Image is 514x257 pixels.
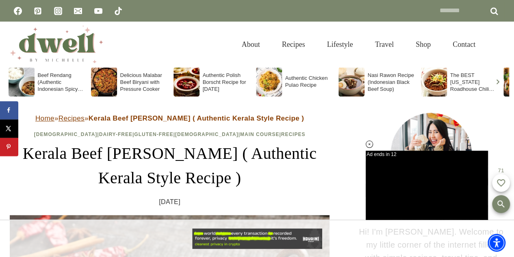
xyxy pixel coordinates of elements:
[110,3,126,19] a: TikTok
[50,3,66,19] a: Instagram
[358,202,504,217] h3: HI THERE
[30,3,46,19] a: Pinterest
[34,132,98,137] a: [DEMOGRAPHIC_DATA]
[10,26,103,63] img: DWELL by michelle
[59,114,85,122] a: Recipes
[316,31,364,58] a: Lifestyle
[134,132,173,137] a: Gluten-Free
[70,3,86,19] a: Email
[364,31,405,58] a: Travel
[99,132,132,137] a: Dairy-Free
[231,31,486,58] nav: Primary Navigation
[442,31,486,58] a: Contact
[90,3,106,19] a: YouTube
[488,234,505,252] div: Accessibility Menu
[405,31,442,58] a: Shop
[35,114,304,122] span: » »
[192,228,322,249] iframe: Advertisement
[35,114,54,122] a: Home
[175,132,239,137] a: [DEMOGRAPHIC_DATA]
[281,132,306,137] a: Recipes
[10,3,26,19] a: Facebook
[271,31,316,58] a: Recipes
[159,197,180,207] time: [DATE]
[10,141,330,190] h1: Kerala Beef [PERSON_NAME] ( Authentic Kerala Style Recipe )
[34,132,306,137] span: | | | | |
[231,31,271,58] a: About
[240,132,279,137] a: Main Course
[89,114,304,122] strong: Kerala Beef [PERSON_NAME] ( Authentic Kerala Style Recipe )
